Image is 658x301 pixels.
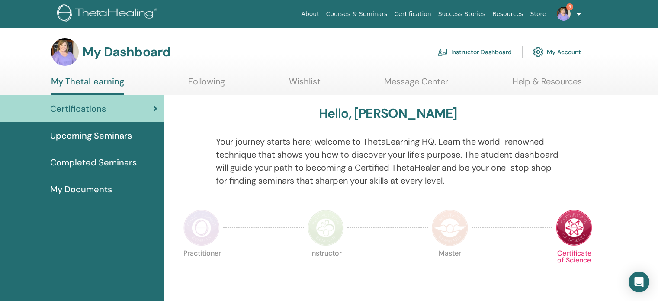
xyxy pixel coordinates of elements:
h3: My Dashboard [82,44,170,60]
img: Practitioner [183,210,220,246]
img: Instructor [308,210,344,246]
a: My ThetaLearning [51,76,124,95]
img: Master [432,210,468,246]
a: Instructor Dashboard [437,42,512,61]
a: Certification [391,6,434,22]
a: Help & Resources [512,76,582,93]
img: chalkboard-teacher.svg [437,48,448,56]
span: Certifications [50,102,106,115]
a: Courses & Seminars [323,6,391,22]
p: Certificate of Science [556,250,592,286]
a: Following [188,76,225,93]
a: Store [527,6,550,22]
img: logo.png [57,4,160,24]
a: My Account [533,42,581,61]
span: Completed Seminars [50,156,137,169]
img: default.jpg [557,7,571,21]
a: Resources [489,6,527,22]
span: My Documents [50,183,112,196]
p: Your journey starts here; welcome to ThetaLearning HQ. Learn the world-renowned technique that sh... [216,135,560,187]
img: cog.svg [533,45,543,59]
a: Wishlist [289,76,321,93]
img: Certificate of Science [556,210,592,246]
p: Master [432,250,468,286]
img: default.jpg [51,38,79,66]
span: Upcoming Seminars [50,129,132,142]
h3: Hello, [PERSON_NAME] [319,106,457,121]
p: Practitioner [183,250,220,286]
a: About [298,6,322,22]
a: Message Center [384,76,448,93]
div: Open Intercom Messenger [629,272,649,292]
p: Instructor [308,250,344,286]
a: Success Stories [435,6,489,22]
span: 9 [566,3,573,10]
